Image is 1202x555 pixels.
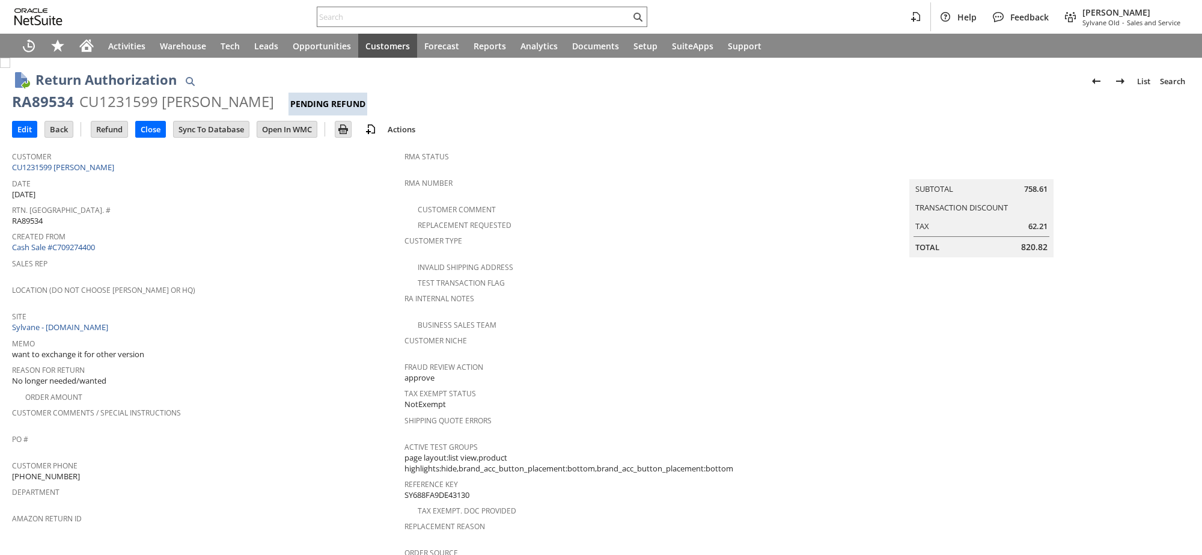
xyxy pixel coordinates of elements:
span: Setup [633,40,657,52]
a: Subtotal [915,183,953,194]
a: Replacement Requested [418,220,511,230]
span: Leads [254,40,278,52]
svg: Recent Records [22,38,36,53]
img: add-record.svg [364,122,378,136]
span: Warehouse [160,40,206,52]
div: Shortcuts [43,34,72,58]
caption: Summary [909,160,1054,179]
a: Tax Exempt. Doc Provided [418,506,516,516]
a: Tax Exempt Status [404,388,476,399]
a: Forecast [417,34,466,58]
svg: Shortcuts [50,38,65,53]
a: PO # [12,434,28,444]
a: Date [12,179,31,189]
input: Sync To Database [174,121,249,137]
input: Edit [13,121,37,137]
a: Customer Comments / Special Instructions [12,408,181,418]
a: Amazon Return ID [12,514,82,524]
span: Documents [572,40,619,52]
svg: Home [79,38,94,53]
a: Customer [12,152,51,162]
a: Sales Rep [12,259,47,269]
svg: Search [630,10,645,24]
span: Sylvane Old [1082,18,1120,27]
a: Replacement reason [404,521,485,532]
a: Department [12,487,59,497]
span: Analytics [520,40,558,52]
span: SY688FA9DE43130 [404,489,469,501]
a: Site [12,311,26,322]
a: Total [915,242,939,253]
a: Invalid Shipping Address [418,262,513,272]
a: Opportunities [285,34,358,58]
div: RA89534 [12,92,74,111]
span: Forecast [424,40,459,52]
svg: logo [14,8,63,25]
div: CU1231599 [PERSON_NAME] [79,92,274,111]
a: Tax [915,221,929,232]
span: want to exchange it for other version [12,349,144,360]
input: Search [317,10,630,24]
img: Next [1113,74,1127,88]
a: Customer Comment [418,204,496,215]
h1: Return Authorization [35,70,177,90]
span: Reports [474,40,506,52]
span: Help [957,11,977,23]
span: [PHONE_NUMBER] [12,471,80,482]
a: Rtn. [GEOGRAPHIC_DATA]. # [12,205,111,215]
a: Recent Records [14,34,43,58]
a: Actions [383,124,420,135]
a: Tech [213,34,247,58]
span: approve [404,372,435,384]
a: Customers [358,34,417,58]
a: Created From [12,232,66,242]
a: Activities [101,34,153,58]
a: Analytics [513,34,565,58]
span: page layout:list view,product highlights:hide,brand_acc_button_placement:bottom,brand_acc_button_... [404,452,791,474]
a: Active Test Groups [404,442,478,452]
input: Print [335,121,351,137]
span: Tech [221,40,240,52]
span: - [1122,18,1124,27]
a: Sylvane - [DOMAIN_NAME] [12,322,111,333]
input: Refund [91,121,127,137]
input: Close [136,121,165,137]
span: Customers [365,40,410,52]
a: Memo [12,339,35,349]
a: Setup [626,34,665,58]
a: Warehouse [153,34,213,58]
a: Shipping Quote Errors [404,415,492,426]
a: Leads [247,34,285,58]
a: Transaction Discount [915,202,1008,213]
a: SuiteApps [665,34,721,58]
span: Support [728,40,761,52]
a: Customer Phone [12,461,78,471]
span: Feedback [1010,11,1049,23]
span: Sales and Service [1127,18,1180,27]
span: [DATE] [12,189,35,200]
a: Customer Niche [404,336,467,346]
span: SuiteApps [672,40,713,52]
img: Quick Find [183,74,197,88]
a: Test Transaction Flag [418,278,505,288]
span: Opportunities [293,40,351,52]
span: [PERSON_NAME] [1082,7,1180,18]
a: Fraud Review Action [404,362,483,372]
span: No longer needed/wanted [12,375,106,387]
div: Pending Refund [288,93,367,115]
span: 62.21 [1028,221,1048,232]
a: Reference Key [404,479,458,489]
a: Support [721,34,769,58]
a: RA Internal Notes [404,293,474,304]
a: Location (Do Not Choose [PERSON_NAME] or HQ) [12,285,195,295]
a: Documents [565,34,626,58]
a: CU1231599 [PERSON_NAME] [12,162,117,173]
span: NotExempt [404,399,446,410]
span: Activities [108,40,145,52]
a: List [1132,72,1155,91]
img: Previous [1089,74,1103,88]
a: Home [72,34,101,58]
img: Print [336,122,350,136]
a: Business Sales Team [418,320,496,330]
a: Search [1155,72,1190,91]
